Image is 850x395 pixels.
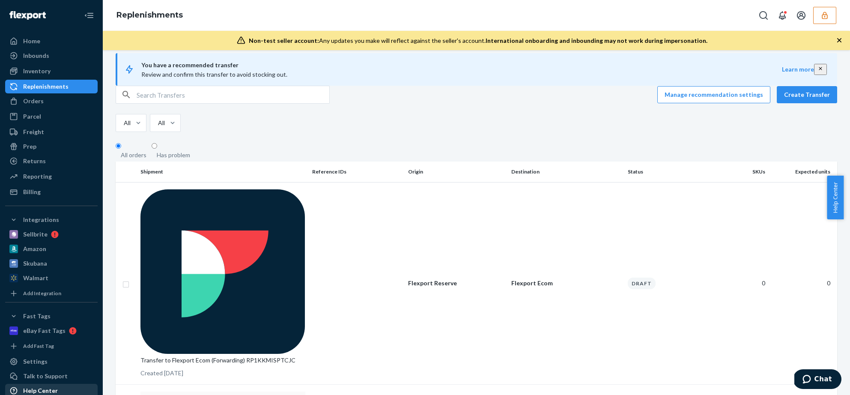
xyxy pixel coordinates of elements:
a: Inbounds [5,49,98,63]
div: Replenishments [23,82,69,91]
p: Flexport Ecom [511,279,621,287]
div: Reporting [23,172,52,181]
span: International onboarding and inbounding may not work during impersonation. [486,37,707,44]
a: Add Integration [5,288,98,299]
th: SKUs [720,162,768,182]
th: Shipment [137,162,309,182]
span: Non-test seller account: [249,37,319,44]
button: Create Transfer [777,86,837,103]
input: Has problem [152,143,157,149]
a: Walmart [5,271,98,285]
button: close [814,64,827,75]
td: 0 [720,182,768,385]
div: Billing [23,188,41,196]
th: Expected units [769,162,837,182]
div: Orders [23,97,44,105]
div: All statuses [124,119,135,127]
button: Open notifications [774,7,791,24]
div: Has problem [157,151,190,159]
th: Reference IDs [309,162,405,182]
th: Destination [508,162,625,182]
iframe: Opens a widget where you can chat to one of our agents [794,369,841,391]
a: Inventory [5,64,98,78]
button: Manage recommendation settings [657,86,770,103]
p: Flexport Reserve [408,279,504,287]
div: Add Fast Tag [23,342,54,350]
a: Replenishments [116,10,183,20]
a: Replenishments [5,80,98,93]
th: Status [624,162,720,182]
div: All Destinations [158,119,169,127]
button: Open account menu [793,7,810,24]
div: All orders [121,151,146,159]
a: Amazon [5,242,98,256]
div: Amazon [23,245,46,253]
div: Sellbrite [23,230,48,239]
a: Skubana [5,257,98,270]
div: Inventory [23,67,51,75]
div: Parcel [23,112,41,121]
div: Home [23,37,40,45]
input: All orders [116,143,121,149]
a: Add Fast Tag [5,341,98,351]
a: Returns [5,154,98,168]
a: Billing [5,185,98,199]
div: Integrations [23,215,59,224]
td: 0 [769,182,837,385]
div: eBay Fast Tags [23,326,66,335]
p: Transfer to Flexport Ecom (Forwarding) RP1KKMISPTCJC [140,356,305,365]
th: Origin [405,162,507,182]
span: You have a recommended transfer [141,60,782,70]
div: Help Center [23,386,58,395]
button: Talk to Support [5,369,98,383]
a: eBay Fast Tags [5,324,98,338]
a: Parcel [5,110,98,123]
div: Add Integration [23,290,61,297]
a: Freight [5,125,98,139]
div: Inbounds [23,51,49,60]
a: Home [5,34,98,48]
button: Integrations [5,213,98,227]
input: Search Transfers [137,86,329,103]
a: Settings [5,355,98,368]
button: Help Center [827,176,844,219]
button: Close Navigation [81,7,98,24]
div: Walmart [23,274,48,282]
input: All Destinations [157,119,158,127]
button: Learn more [782,65,814,74]
img: Flexport logo [9,11,46,20]
div: Freight [23,128,44,136]
a: Sellbrite [5,227,98,241]
div: Any updates you make will reflect against the seller's account. [249,36,707,45]
div: Prep [23,142,36,151]
input: All statuses [123,119,124,127]
ol: breadcrumbs [110,3,190,28]
div: Talk to Support [23,372,68,380]
div: Returns [23,157,46,165]
div: Settings [23,357,48,366]
div: Fast Tags [23,312,51,320]
div: Skubana [23,259,47,268]
a: Prep [5,140,98,153]
p: Created [DATE] [140,369,305,377]
div: Draft [628,278,656,289]
a: Orders [5,94,98,108]
button: Fast Tags [5,309,98,323]
a: Reporting [5,170,98,183]
span: Review and confirm this transfer to avoid stocking out. [141,71,287,78]
button: Open Search Box [755,7,772,24]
